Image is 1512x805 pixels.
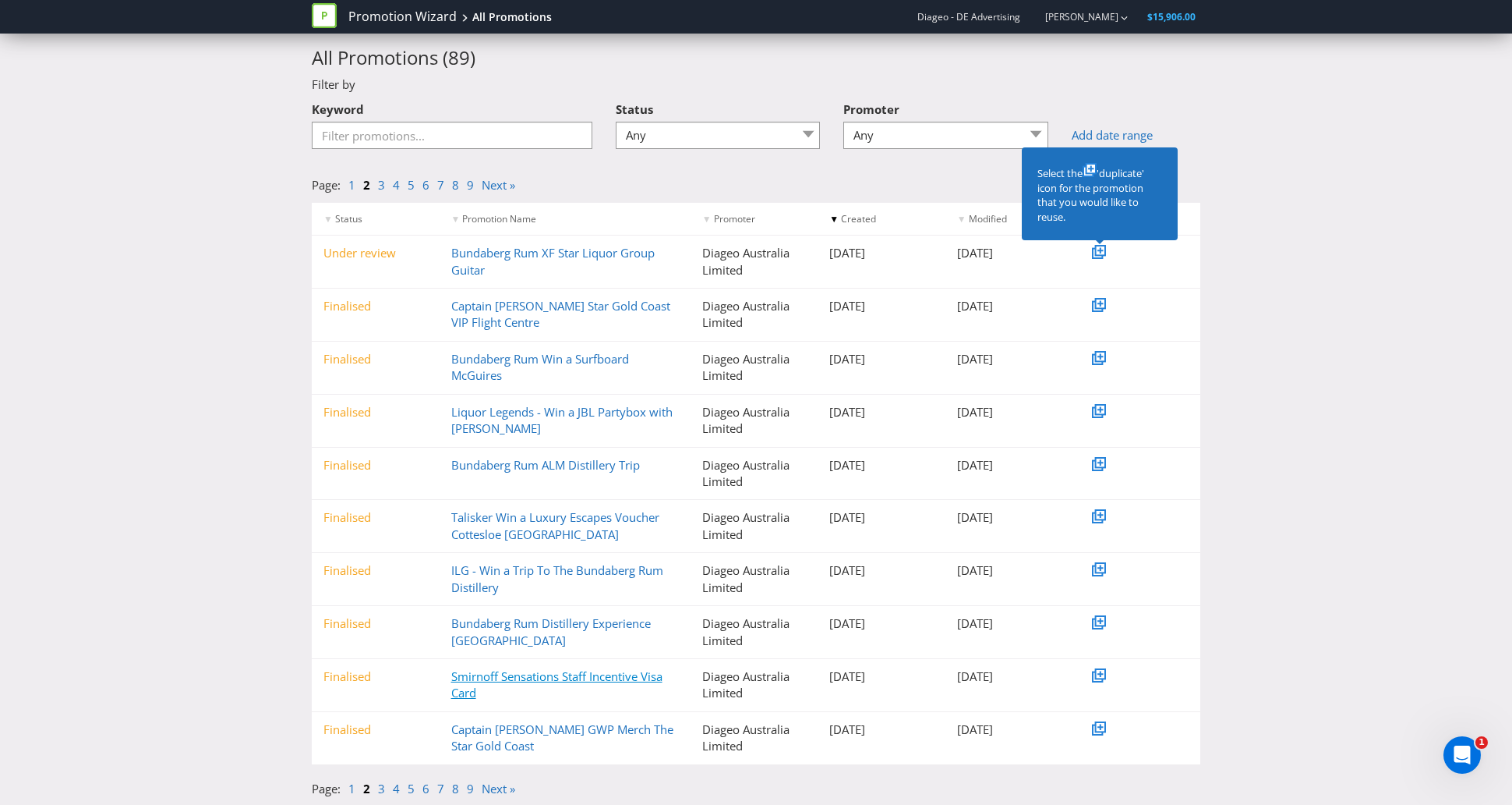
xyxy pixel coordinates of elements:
a: Next » [482,781,515,796]
div: Finalised [312,615,440,632]
div: Finalised [312,722,440,738]
div: [DATE] [945,245,1073,261]
a: Smirnoff Sensations Staff Incentive Visa Card [451,668,662,700]
a: Talisker Win a Luxury Escapes Voucher Cottesloe [GEOGRAPHIC_DATA] [451,509,659,541]
a: 1 [348,177,355,193]
div: [DATE] [818,668,945,685]
div: [DATE] [818,509,945,526]
div: [DATE] [945,298,1073,314]
div: [DATE] [945,457,1073,473]
a: ILG - Win a Trip To The Bundaberg Rum Distillery [451,562,663,594]
span: Promoter [714,212,755,225]
a: Add date range [1072,127,1200,144]
a: 8 [452,177,459,193]
a: Bundaberg Rum XF Star Liquor Group Guitar [451,245,655,277]
a: 4 [393,177,400,193]
iframe: Intercom live chat [1443,736,1481,774]
div: Filter by [300,76,1212,93]
span: ▼ [451,212,461,225]
a: Promotion Wizard [348,8,457,26]
a: 2 [363,177,370,193]
a: 5 [408,781,415,796]
span: Created [841,212,876,225]
div: [DATE] [945,509,1073,526]
div: Diageo Australia Limited [691,668,818,702]
div: Diageo Australia Limited [691,562,818,596]
div: Finalised [312,457,440,473]
span: Select the [1037,166,1083,180]
span: Page: [312,177,341,193]
div: [DATE] [945,562,1073,579]
div: [DATE] [945,722,1073,738]
span: 1 [1475,736,1488,749]
a: 9 [467,781,474,796]
div: Diageo Australia Limited [691,298,818,332]
span: ▼ [957,212,966,225]
div: Diageo Australia Limited [691,245,818,278]
div: Diageo Australia Limited [691,615,818,649]
span: All Promotions ( [312,44,448,70]
div: Diageo Australia Limited [691,722,818,755]
span: Modified [969,212,1007,225]
div: [DATE] [945,404,1073,420]
div: [DATE] [818,722,945,738]
div: All Promotions [472,9,552,25]
div: [DATE] [945,668,1073,685]
input: Filter promotions... [312,122,592,149]
a: Bundaberg Rum Win a Surfboard McGuires [451,351,629,383]
a: 6 [422,781,429,796]
span: Promotion Name [462,212,536,225]
div: Diageo Australia Limited [691,404,818,438]
a: Liquor Legends - Win a JBL Partybox with [PERSON_NAME] [451,404,673,436]
span: Status [616,101,653,117]
a: 3 [378,781,385,796]
div: [DATE] [818,615,945,632]
span: 'duplicate' icon for the promotion that you would like to reuse. [1037,166,1144,224]
div: Diageo Australia Limited [691,457,818,491]
a: 2 [363,781,370,796]
a: Bundaberg Rum Distillery Experience [GEOGRAPHIC_DATA] [451,615,651,647]
div: [DATE] [945,615,1073,632]
label: Keyword [312,94,364,118]
span: ▼ [702,212,712,225]
a: 7 [437,781,444,796]
div: [DATE] [818,298,945,314]
div: Finalised [312,668,440,685]
div: [DATE] [818,562,945,579]
span: Status [335,212,362,225]
span: ▼ [323,212,333,225]
a: Bundaberg Rum ALM Distillery Trip [451,457,640,473]
a: [PERSON_NAME] [1030,10,1118,23]
span: Promoter [843,101,899,117]
span: $15,906.00 [1147,10,1196,23]
div: Finalised [312,404,440,420]
a: 3 [378,177,385,193]
a: 6 [422,177,429,193]
div: Finalised [312,509,440,526]
div: Finalised [312,351,440,367]
div: [DATE] [818,245,945,261]
a: Captain [PERSON_NAME] GWP Merch The Star Gold Coast [451,722,673,754]
a: 9 [467,177,474,193]
span: Diageo - DE Advertising [917,10,1020,23]
a: 5 [408,177,415,193]
a: 7 [437,177,444,193]
div: Finalised [312,298,440,314]
span: Page: [312,781,341,796]
span: ) [470,44,475,70]
a: 8 [452,781,459,796]
div: Under review [312,245,440,261]
div: Diageo Australia Limited [691,351,818,385]
span: ▼ [829,212,839,225]
div: Finalised [312,562,440,579]
span: 89 [448,44,470,70]
a: 4 [393,781,400,796]
div: Diageo Australia Limited [691,509,818,543]
a: Captain [PERSON_NAME] Star Gold Coast VIP Flight Centre [451,298,670,330]
a: 1 [348,781,355,796]
div: [DATE] [818,457,945,473]
a: Next » [482,177,515,193]
div: [DATE] [818,404,945,420]
div: [DATE] [818,351,945,367]
div: [DATE] [945,351,1073,367]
